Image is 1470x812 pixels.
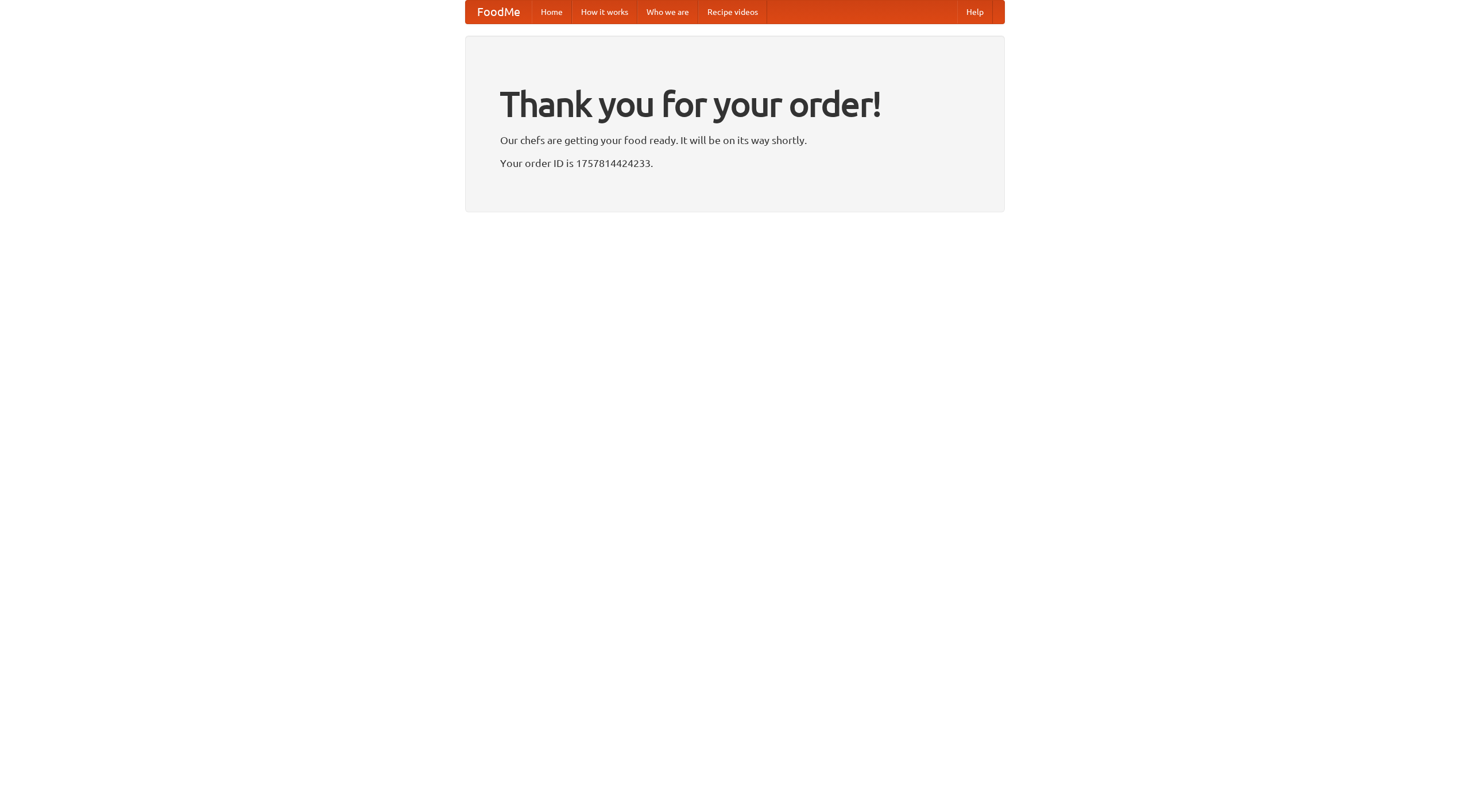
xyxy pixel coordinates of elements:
p: Your order ID is 1757814424233. [500,154,970,172]
a: Recipe videos [698,1,767,24]
p: Our chefs are getting your food ready. It will be on its way shortly. [500,131,970,149]
h1: Thank you for your order! [500,76,970,131]
a: Home [532,1,572,24]
a: Help [957,1,993,24]
a: FoodMe [466,1,532,24]
a: Who we are [637,1,698,24]
a: How it works [572,1,637,24]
